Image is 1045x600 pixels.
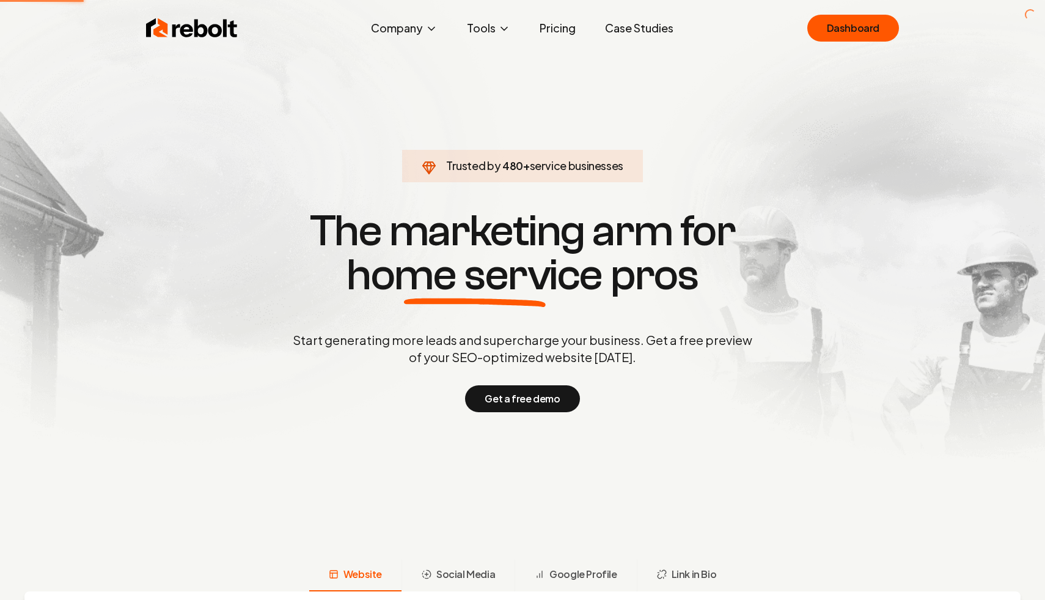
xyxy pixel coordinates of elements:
[502,157,523,174] span: 480
[146,16,238,40] img: Rebolt Logo
[530,16,585,40] a: Pricing
[530,158,624,172] span: service businesses
[672,567,717,582] span: Link in Bio
[637,560,736,591] button: Link in Bio
[343,567,382,582] span: Website
[229,209,816,297] h1: The marketing arm for pros
[549,567,617,582] span: Google Profile
[346,253,603,297] span: home service
[290,331,755,366] p: Start generating more leads and supercharge your business. Get a free preview of your SEO-optimiz...
[523,158,530,172] span: +
[446,158,501,172] span: Trusted by
[402,560,515,591] button: Social Media
[595,16,683,40] a: Case Studies
[465,385,579,412] button: Get a free demo
[436,567,495,582] span: Social Media
[807,15,899,42] a: Dashboard
[309,560,402,591] button: Website
[515,560,636,591] button: Google Profile
[457,16,520,40] button: Tools
[361,16,447,40] button: Company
